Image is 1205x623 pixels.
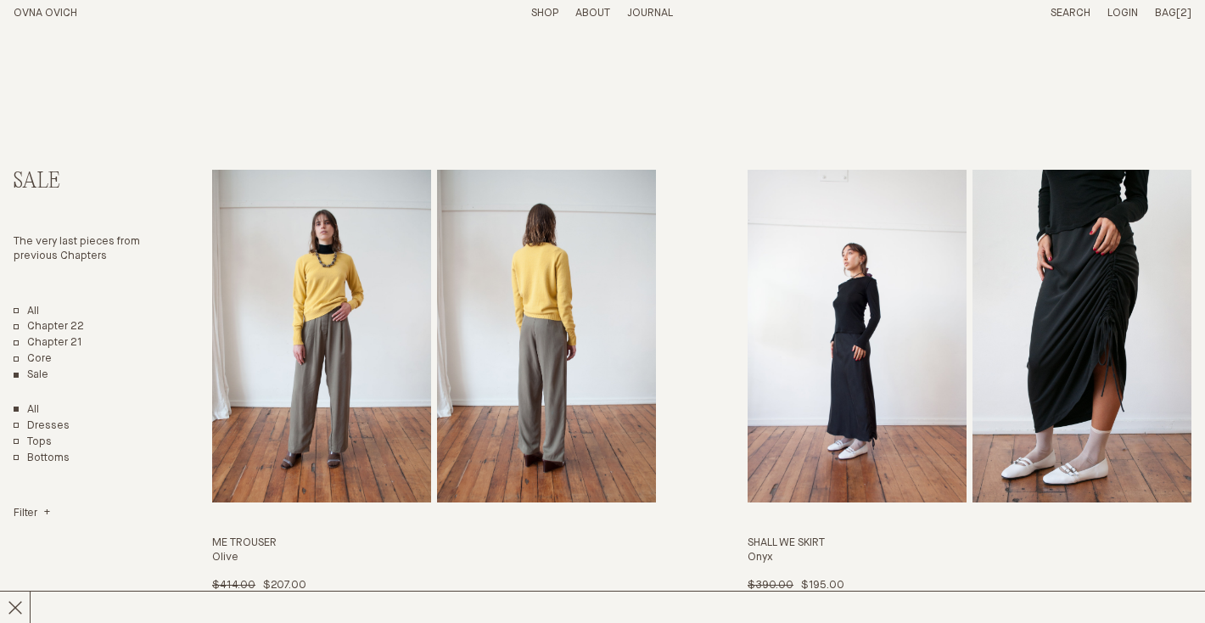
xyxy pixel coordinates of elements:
[14,235,149,264] p: The very last pieces from previous Chapters
[14,320,84,334] a: Chapter 22
[212,170,431,502] img: Me Trouser
[14,8,77,19] a: Home
[14,336,82,351] a: Chapter 21
[14,368,48,383] a: Sale
[14,419,70,434] a: Dresses
[212,580,255,591] span: $414.00
[14,507,50,521] summary: Filter
[14,305,39,319] a: All
[627,8,673,19] a: Journal
[1107,8,1138,19] a: Login
[263,580,306,591] span: $207.00
[212,551,656,565] h4: Olive
[212,170,656,593] a: Me Trouser
[748,580,793,591] span: $390.00
[748,551,1191,565] h4: Onyx
[212,536,656,551] h3: Me Trouser
[14,170,149,194] h2: Sale
[14,435,52,450] a: Tops
[14,403,39,418] a: Show All
[14,352,52,367] a: Core
[575,7,610,21] summary: About
[748,170,967,502] img: Shall We Skirt
[801,580,844,591] span: $195.00
[1051,8,1090,19] a: Search
[531,8,558,19] a: Shop
[1176,8,1191,19] span: [2]
[1155,8,1176,19] span: Bag
[748,536,1191,551] h3: Shall We Skirt
[14,452,70,466] a: Bottoms
[748,170,1191,593] a: Shall We Skirt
